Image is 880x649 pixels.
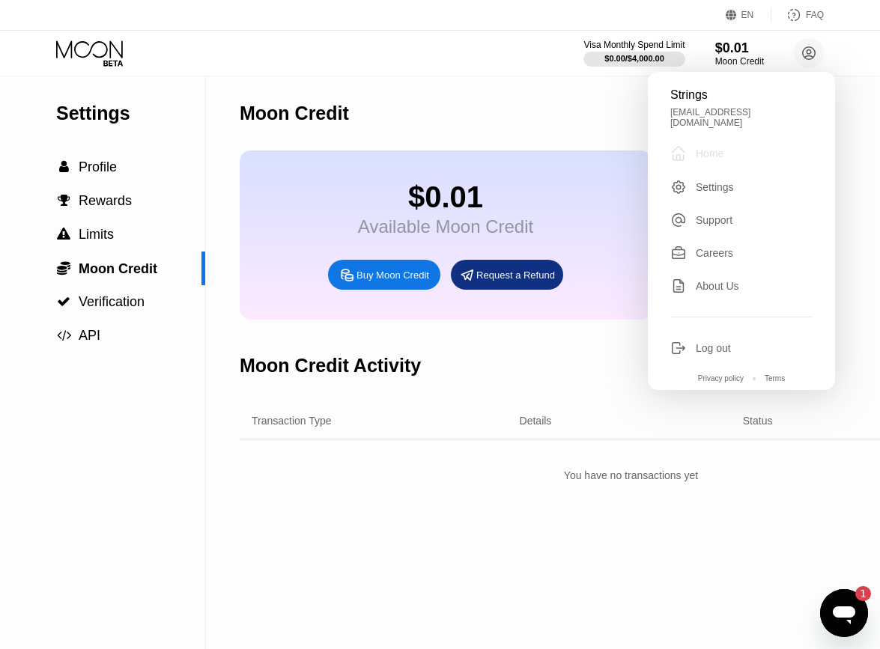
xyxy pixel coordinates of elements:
[358,216,533,237] div: Available Moon Credit
[358,180,533,214] div: $0.01
[726,7,771,22] div: EN
[771,7,824,22] div: FAQ
[56,103,205,124] div: Settings
[79,227,114,242] span: Limits
[696,280,739,292] div: About Us
[583,40,685,67] div: Visa Monthly Spend Limit$0.00/$4,000.00
[59,160,69,174] span: 
[670,144,687,162] div: 
[670,144,813,162] div: Home
[741,10,754,20] div: EN
[696,147,723,159] div: Home
[698,374,744,383] div: Privacy policy
[806,10,824,20] div: FAQ
[56,329,71,342] div: 
[79,294,145,309] span: Verification
[696,214,732,226] div: Support
[670,340,813,356] div: Log out
[715,56,764,67] div: Moon Credit
[670,278,813,294] div: About Us
[696,181,734,193] div: Settings
[670,212,813,228] div: Support
[79,193,132,208] span: Rewards
[56,260,71,275] div: 
[670,179,813,195] div: Settings
[476,269,555,281] div: Request a Refund
[57,228,70,241] span: 
[79,328,100,343] span: API
[583,40,685,50] div: Visa Monthly Spend Limit
[240,103,349,124] div: Moon Credit
[58,194,70,207] span: 
[356,269,429,281] div: Buy Moon Credit
[328,260,440,290] div: Buy Moon Credit
[820,589,868,637] iframe: Button to launch messaging window, 1 unread message
[79,261,157,276] span: Moon Credit
[57,260,70,275] span: 
[240,355,421,377] div: Moon Credit Activity
[743,415,773,427] div: Status
[451,260,563,290] div: Request a Refund
[670,107,813,128] div: [EMAIL_ADDRESS][DOMAIN_NAME]
[696,247,733,259] div: Careers
[520,415,552,427] div: Details
[696,342,731,354] div: Log out
[56,295,71,308] div: 
[715,40,764,56] div: $0.01
[56,194,71,207] div: 
[841,586,871,601] iframe: Number of unread messages
[670,245,813,261] div: Careers
[79,159,117,174] span: Profile
[57,329,71,342] span: 
[765,374,785,383] div: Terms
[57,295,70,308] span: 
[56,160,71,174] div: 
[252,415,332,427] div: Transaction Type
[604,54,664,63] div: $0.00 / $4,000.00
[670,88,813,102] div: Strings
[715,40,764,67] div: $0.01Moon Credit
[56,228,71,241] div: 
